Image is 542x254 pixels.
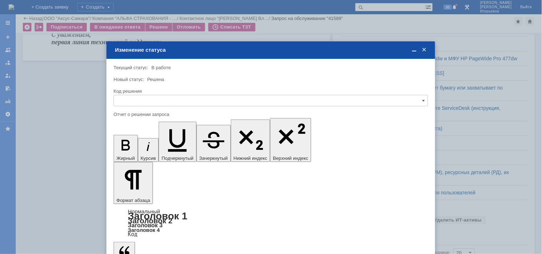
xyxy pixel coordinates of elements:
[128,208,160,214] a: Нормальный
[116,198,150,203] span: Формат абзаца
[411,47,418,53] span: Свернуть (Ctrl + M)
[128,210,188,222] a: Заголовок 1
[161,156,193,161] span: Подчеркнутый
[114,112,427,117] div: Отчет о решении запроса
[231,120,270,162] button: Нижний индекс
[138,138,159,162] button: Курсив
[128,222,163,228] a: Заголовок 3
[197,125,231,162] button: Зачеркнутый
[116,156,135,161] span: Жирный
[114,77,144,82] label: Новый статус:
[199,156,228,161] span: Зачеркнутый
[128,217,173,225] a: Заголовок 2
[114,89,427,93] div: Код решения
[159,122,196,162] button: Подчеркнутый
[128,231,138,238] a: Код
[270,118,311,162] button: Верхний индекс
[128,227,160,233] a: Заголовок 4
[141,156,156,161] span: Курсив
[273,156,308,161] span: Верхний индекс
[151,65,171,70] span: В работе
[421,47,428,53] span: Закрыть
[114,65,148,70] label: Текущий статус:
[114,162,153,204] button: Формат абзаца
[114,135,138,162] button: Жирный
[147,77,164,82] span: Решена
[114,209,428,237] div: Формат абзаца
[115,47,428,53] div: Изменение статуса
[234,156,268,161] span: Нижний индекс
